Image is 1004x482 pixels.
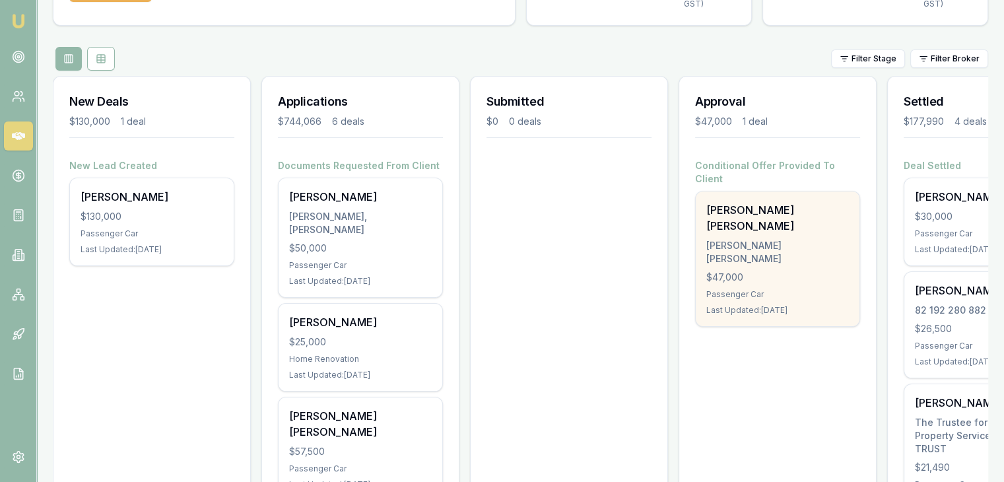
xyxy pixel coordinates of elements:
div: Last Updated: [DATE] [289,276,432,287]
div: $47,000 [695,115,732,128]
div: $25,000 [289,335,432,349]
div: 0 deals [509,115,541,128]
div: $50,000 [289,242,432,255]
button: Filter Stage [831,50,905,68]
div: Home Renovation [289,354,432,364]
div: 1 deal [121,115,146,128]
div: $177,990 [904,115,944,128]
h4: Conditional Offer Provided To Client [695,159,860,186]
h3: Applications [278,92,443,111]
img: emu-icon-u.png [11,13,26,29]
div: [PERSON_NAME] [289,189,432,205]
div: Last Updated: [DATE] [706,305,849,316]
div: 4 deals [954,115,987,128]
div: [PERSON_NAME] [PERSON_NAME] [706,239,849,265]
div: 6 deals [332,115,364,128]
div: Passenger Car [706,289,849,300]
h4: Documents Requested From Client [278,159,443,172]
div: $0 [486,115,498,128]
div: $130,000 [81,210,223,223]
div: Passenger Car [289,464,432,474]
h3: New Deals [69,92,234,111]
span: Filter Broker [931,53,980,64]
div: $744,066 [278,115,321,128]
div: $47,000 [706,271,849,284]
div: [PERSON_NAME] [81,189,223,205]
div: Passenger Car [81,228,223,239]
div: [PERSON_NAME] [PERSON_NAME] [706,202,849,234]
div: $57,500 [289,445,432,458]
h3: Approval [695,92,860,111]
h4: New Lead Created [69,159,234,172]
div: $130,000 [69,115,110,128]
div: [PERSON_NAME] [PERSON_NAME] [289,408,432,440]
div: Last Updated: [DATE] [81,244,223,255]
div: [PERSON_NAME] [289,314,432,330]
div: Passenger Car [289,260,432,271]
span: Filter Stage [852,53,896,64]
div: 1 deal [743,115,768,128]
div: Last Updated: [DATE] [289,370,432,380]
button: Filter Broker [910,50,988,68]
h3: Submitted [486,92,652,111]
div: [PERSON_NAME], [PERSON_NAME] [289,210,432,236]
